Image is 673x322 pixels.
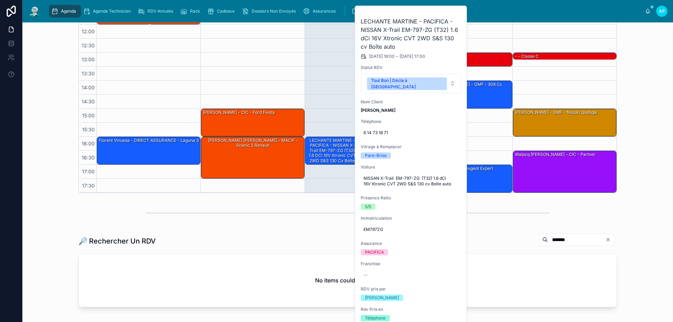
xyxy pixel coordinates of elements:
[363,272,368,278] div: --
[79,236,156,246] h1: 🔎 Rechercher Un RDV
[80,169,96,174] span: 17:00
[315,276,381,285] h2: No items could be found
[361,261,462,267] span: Franchise
[605,237,614,242] button: Clear
[46,4,645,19] div: scrollable content
[365,249,384,255] div: PACIFICA
[136,5,178,18] a: RDV Annulés
[28,6,41,17] img: App logo
[369,54,395,59] span: [DATE] 16:00
[361,108,395,113] strong: [PERSON_NAME]
[400,54,425,59] span: [DATE] 17:00
[361,241,462,246] span: Assurance
[81,5,136,18] a: Agenda Technicien
[363,130,459,136] span: 6 14 73 18 71
[365,152,387,159] div: Pare-Brise
[201,109,304,136] div: [PERSON_NAME] - CIC - ford fiesta
[361,286,462,292] span: RDV pris par
[217,8,235,14] span: Cadeaux
[365,295,399,301] div: [PERSON_NAME]
[371,77,443,90] div: Tout Bon | Décla à [GEOGRAPHIC_DATA]
[361,65,462,70] span: Statut RDV
[363,227,459,232] span: EM797ZG
[361,74,461,93] button: Select Button
[202,137,304,149] div: [PERSON_NAME] [PERSON_NAME] - MACIF - scenic 2 renault
[365,315,386,321] div: Téléphone
[396,54,398,59] span: -
[190,8,200,14] span: Rack
[49,5,81,18] a: Agenda
[361,195,462,201] span: Présence Ratio
[80,84,96,90] span: 14:00
[361,144,462,150] span: Vitrage à Remplacer
[659,8,665,14] span: AP
[313,8,336,14] span: Assurances
[361,119,462,124] span: Téléphone
[205,5,240,18] a: Cadeaux
[361,17,462,51] h2: LECHANTE MARTINE - PACIFICA - NISSAN X-Trail EM-797-ZG (T32) 1.6 dCi 16V Xtronic CVT 2WD S&S 130 ...
[61,8,76,14] span: Agenda
[514,151,596,158] div: walpcq [PERSON_NAME] - CIC - Partner
[80,42,96,48] span: 12:30
[201,137,304,178] div: [PERSON_NAME] [PERSON_NAME] - MACIF - scenic 2 renault
[178,5,205,18] a: Rack
[80,126,96,132] span: 15:30
[365,204,371,210] div: 5/5
[361,164,462,170] span: Voiture
[306,137,358,169] div: LECHANTE MARTINE - PACIFICA - NISSAN X-Trail EM-797-ZG (T32) 1.6 dCi 16V Xtronic CVT 2WD S&S 130 ...
[252,8,296,14] span: Dossiers Non Envoyés
[301,5,341,18] a: Assurances
[80,56,96,62] span: 13:00
[305,137,359,164] div: LECHANTE MARTINE - PACIFICA - NISSAN X-Trail EM-797-ZG (T32) 1.6 dCi 16V Xtronic CVT 2WD S&S 130 ...
[514,53,539,60] div: - - classe c
[98,137,199,144] div: Florent Vinuesa - DIRECT ASSURANCE - laguna 3
[363,176,459,187] span: NISSAN X-Trail EM-797-ZG (T32) 1.6 dCi 16V Xtronic CVT 2WD S&S 130 cv Boîte auto
[80,155,96,160] span: 16:30
[80,183,96,189] span: 17:30
[80,112,96,118] span: 15:00
[148,8,173,14] span: RDV Annulés
[93,8,131,14] span: Agenda Technicien
[361,307,462,312] span: Rdv Pris en
[513,151,616,192] div: walpcq [PERSON_NAME] - CIC - Partner
[80,98,96,104] span: 14:30
[514,109,598,116] div: [PERSON_NAME] - GMF - Nissan qashqai
[513,109,616,136] div: [PERSON_NAME] - GMF - Nissan qashqai
[80,28,96,34] span: 12:00
[80,70,96,76] span: 13:30
[80,141,96,146] span: 16:00
[97,137,200,164] div: Florent Vinuesa - DIRECT ASSURANCE - laguna 3
[202,109,276,116] div: [PERSON_NAME] - CIC - ford fiesta
[349,5,412,18] a: NE PAS TOUCHER
[240,5,301,18] a: Dossiers Non Envoyés
[513,53,616,60] div: - - classe c
[361,99,462,105] span: Nom Client
[361,215,462,221] span: Immatriculation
